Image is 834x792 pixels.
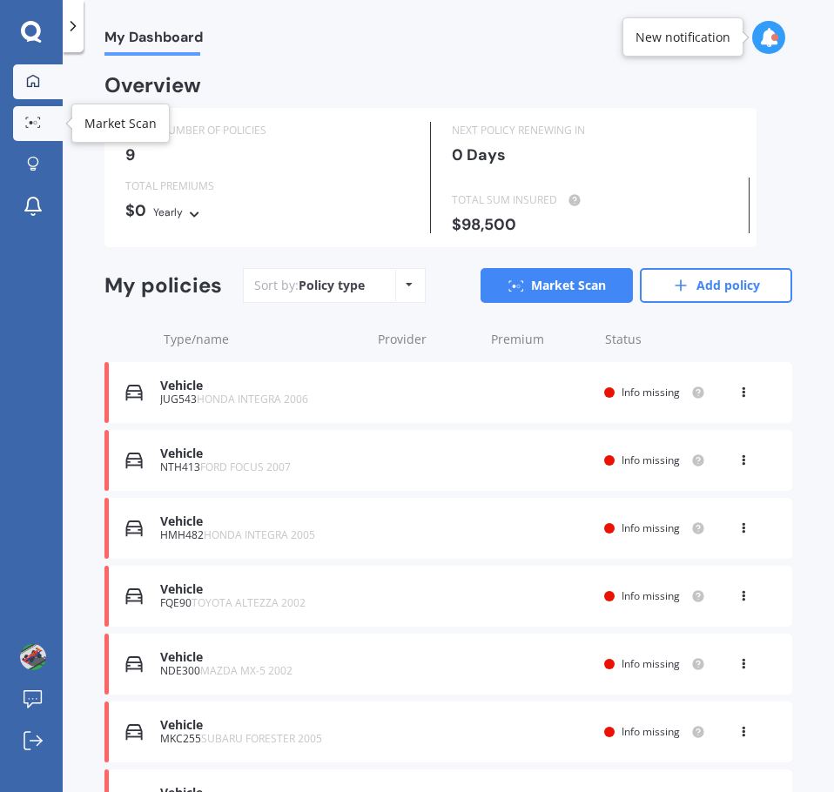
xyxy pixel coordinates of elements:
[20,644,46,670] img: ACg8ocJdzkqFwY5L0A5MBo11aqx7W1k33IXl9D12NEWCv4QDU_D40Eyp=s96-c
[192,595,306,610] span: TOYOTA ALTEZZA 2002
[197,392,308,406] span: HONDA INTEGRA 2006
[622,385,680,399] span: Info missing
[160,582,361,597] div: Vehicle
[153,204,183,221] div: Yearly
[160,597,361,609] div: FQE90
[378,331,478,348] div: Provider
[160,733,361,745] div: MKC255
[125,178,409,195] div: TOTAL PREMIUMS
[125,384,143,401] img: Vehicle
[104,273,222,299] div: My policies
[622,724,680,739] span: Info missing
[125,587,143,605] img: Vehicle
[125,723,143,741] img: Vehicle
[640,268,792,303] a: Add policy
[204,527,315,542] span: HONDA INTEGRA 2005
[160,446,361,461] div: Vehicle
[160,461,361,473] div: NTH413
[160,379,361,393] div: Vehicle
[160,514,361,529] div: Vehicle
[622,453,680,467] span: Info missing
[200,460,291,474] span: FORD FOCUS 2007
[201,731,322,746] span: SUBARU FORESTER 2005
[491,331,591,348] div: Premium
[452,216,736,233] div: $98,500
[481,268,633,303] a: Market Scan
[622,656,680,671] span: Info missing
[160,529,361,541] div: HMH482
[164,331,364,348] div: Type/name
[125,655,143,673] img: Vehicle
[160,665,361,677] div: NDE300
[160,650,361,665] div: Vehicle
[125,452,143,469] img: Vehicle
[636,29,730,46] div: New notification
[104,77,201,94] div: Overview
[160,718,361,733] div: Vehicle
[160,393,361,406] div: JUG543
[452,191,736,209] div: TOTAL SUM INSURED
[622,520,680,535] span: Info missing
[104,29,203,52] span: My Dashboard
[254,277,365,294] div: Sort by:
[299,277,365,294] div: Policy type
[452,122,736,139] div: NEXT POLICY RENEWING IN
[452,146,736,164] div: 0 Days
[84,115,157,132] div: Market Scan
[125,520,143,537] img: Vehicle
[605,331,705,348] div: Status
[622,588,680,603] span: Info missing
[125,122,409,139] div: TOTAL NUMBER OF POLICIES
[125,202,409,221] div: $0
[125,146,409,164] div: 9
[200,663,293,678] span: MAZDA MX-5 2002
